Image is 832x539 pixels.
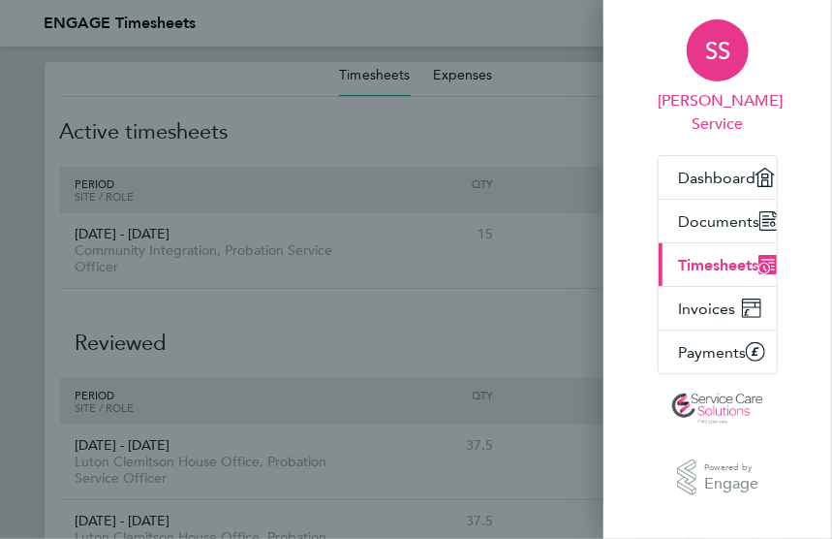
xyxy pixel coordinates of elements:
span: SS [705,38,730,63]
span: Timesheets [678,256,758,274]
span: Invoices [678,300,735,318]
button: Timesheets [659,243,793,286]
span: Documents [678,212,759,231]
span: Dashboard [678,169,755,187]
a: Powered byEngage [677,460,759,496]
img: servicecare-logo-retina.png [672,394,763,425]
span: Payments [678,343,746,362]
span: Sharlene Service [658,89,778,136]
button: Documents [659,200,794,242]
button: Dashboard [659,156,790,199]
button: Payments [659,331,781,373]
button: Invoices [659,287,777,330]
span: Engage [704,476,758,492]
button: SS[PERSON_NAME] Service [658,19,778,136]
span: Powered by [704,460,758,476]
